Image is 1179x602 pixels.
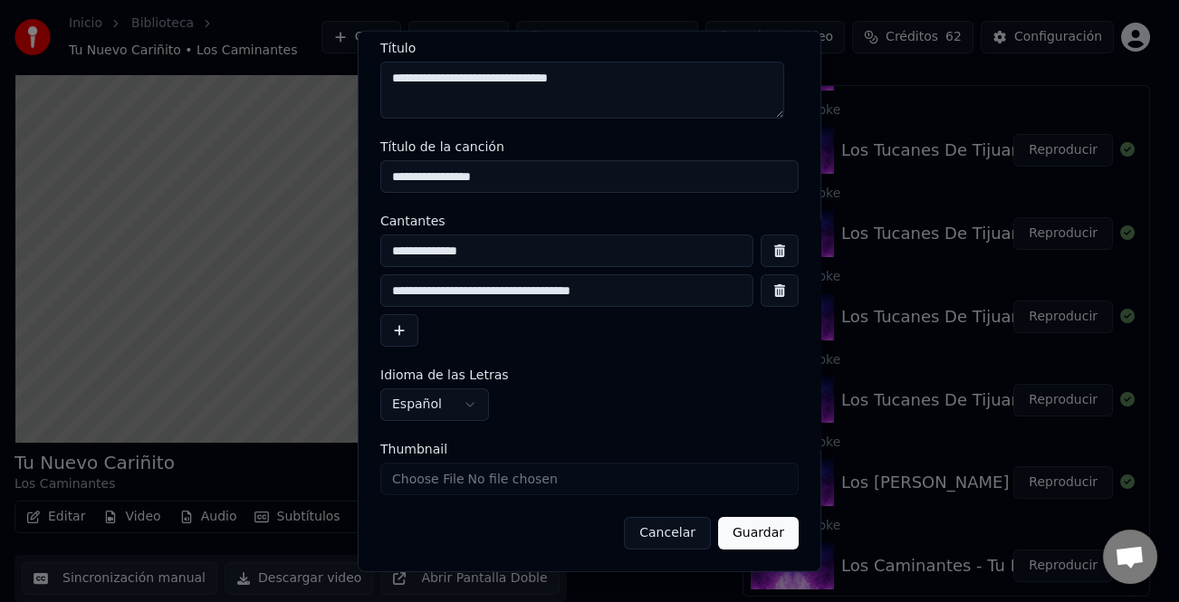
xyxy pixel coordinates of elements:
label: Título de la canción [380,140,799,153]
span: Thumbnail [380,443,447,455]
label: Cantantes [380,215,799,227]
button: Cancelar [624,517,711,549]
button: Guardar [718,517,799,549]
span: Idioma de las Letras [380,368,509,381]
label: Título [380,41,799,53]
